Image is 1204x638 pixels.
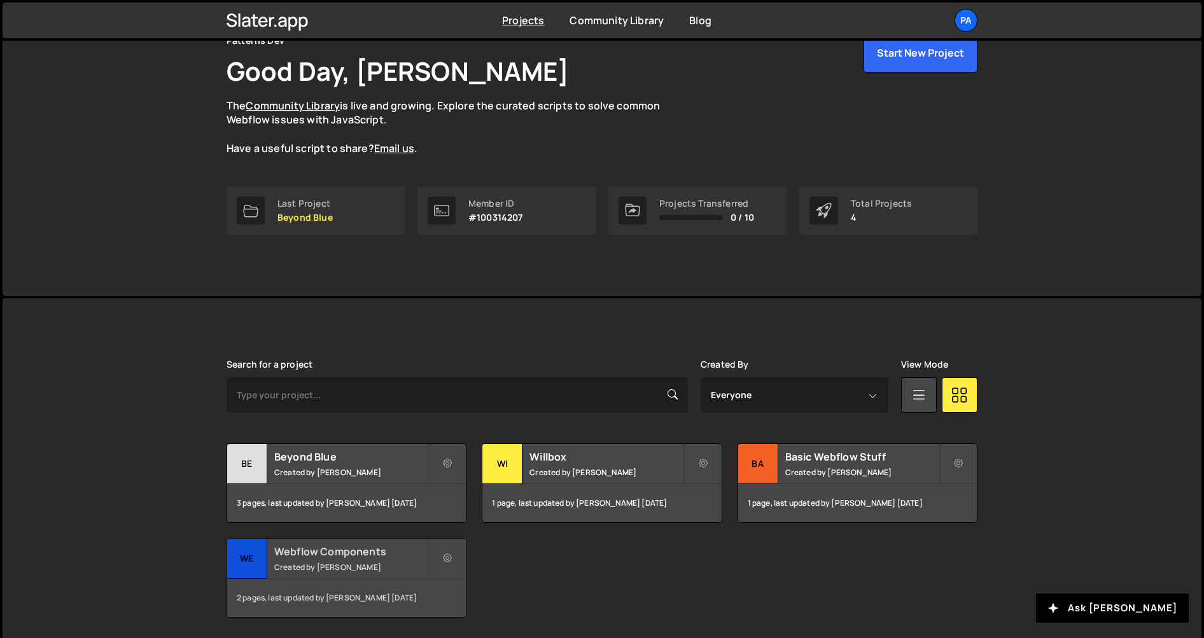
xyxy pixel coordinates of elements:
div: 1 page, last updated by [PERSON_NAME] [DATE] [738,484,977,522]
h2: Basic Webflow Stuff [785,450,939,464]
p: 4 [851,212,912,223]
a: Community Library [570,13,664,27]
p: Beyond Blue [277,212,333,223]
div: Patterns Dev [227,33,284,48]
small: Created by [PERSON_NAME] [529,467,683,478]
h2: Webflow Components [274,544,428,558]
button: Start New Project [864,33,977,73]
p: The is live and growing. Explore the curated scripts to solve common Webflow issues with JavaScri... [227,99,685,156]
h2: Beyond Blue [274,450,428,464]
a: Projects [502,13,544,27]
small: Created by [PERSON_NAME] [274,562,428,572]
label: Created By [701,359,749,370]
a: We Webflow Components Created by [PERSON_NAME] 2 pages, last updated by [PERSON_NAME] [DATE] [227,538,466,618]
a: Community Library [246,99,340,113]
h1: Good Day, [PERSON_NAME] [227,53,569,88]
div: 2 pages, last updated by [PERSON_NAME] [DATE] [227,579,466,617]
small: Created by [PERSON_NAME] [785,467,939,478]
a: Be Beyond Blue Created by [PERSON_NAME] 3 pages, last updated by [PERSON_NAME] [DATE] [227,443,466,523]
div: We [227,539,267,579]
div: Projects Transferred [659,198,754,209]
a: Ba Basic Webflow Stuff Created by [PERSON_NAME] 1 page, last updated by [PERSON_NAME] [DATE] [738,443,977,523]
div: Member ID [468,198,523,209]
input: Type your project... [227,377,688,413]
a: Last Project Beyond Blue [227,186,405,235]
div: Total Projects [851,198,912,209]
div: Last Project [277,198,333,209]
h2: Willbox [529,450,683,464]
a: Wi Willbox Created by [PERSON_NAME] 1 page, last updated by [PERSON_NAME] [DATE] [482,443,722,523]
a: Blog [689,13,711,27]
a: Pa [955,9,977,32]
span: 0 / 10 [731,212,754,223]
div: 3 pages, last updated by [PERSON_NAME] [DATE] [227,484,466,522]
small: Created by [PERSON_NAME] [274,467,428,478]
label: View Mode [901,359,948,370]
div: Ba [738,444,778,484]
button: Ask [PERSON_NAME] [1036,593,1189,623]
a: Email us [374,141,414,155]
p: #100314207 [468,212,523,223]
label: Search for a project [227,359,312,370]
div: Wi [482,444,522,484]
div: 1 page, last updated by [PERSON_NAME] [DATE] [482,484,721,522]
div: Be [227,444,267,484]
